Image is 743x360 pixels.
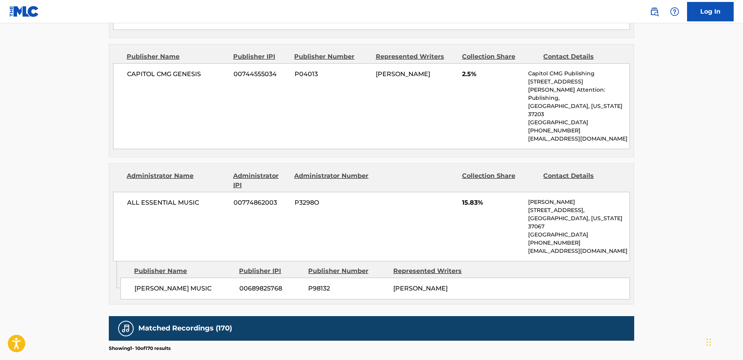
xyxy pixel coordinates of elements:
div: Administrator IPI [233,171,288,190]
p: [PHONE_NUMBER] [528,127,630,135]
p: [EMAIL_ADDRESS][DOMAIN_NAME] [528,135,630,143]
div: Contact Details [543,52,619,61]
a: Log In [687,2,734,21]
span: P3298O [295,198,370,207]
div: Contact Details [543,171,619,190]
p: [GEOGRAPHIC_DATA] [528,118,630,127]
p: [STREET_ADDRESS][PERSON_NAME] Attention: Publishing, [528,78,630,102]
img: help [670,7,679,16]
div: Publisher Number [308,266,387,276]
span: 15.83% [462,198,522,207]
p: [GEOGRAPHIC_DATA], [US_STATE] 37067 [528,214,630,231]
div: Publisher Name [134,266,233,276]
span: P04013 [295,70,370,79]
div: Publisher Number [294,52,370,61]
a: Public Search [647,4,662,19]
span: P98132 [308,284,387,293]
div: Publisher IPI [239,266,302,276]
iframe: Chat Widget [704,323,743,360]
span: [PERSON_NAME] [393,285,448,292]
img: Matched Recordings [121,324,131,333]
span: ALL ESSENTIAL MUSIC [127,198,228,207]
img: MLC Logo [9,6,39,17]
p: [GEOGRAPHIC_DATA], [US_STATE] 37203 [528,102,630,118]
div: Represented Writers [393,266,473,276]
span: [PERSON_NAME] [376,70,430,78]
p: [PHONE_NUMBER] [528,239,630,247]
div: Collection Share [462,171,537,190]
span: [PERSON_NAME] MUSIC [134,284,234,293]
div: Drag [706,330,711,354]
span: 00744555034 [234,70,289,79]
div: Publisher IPI [233,52,288,61]
p: Capitol CMG Publishing [528,70,630,78]
p: [EMAIL_ADDRESS][DOMAIN_NAME] [528,247,630,255]
img: search [650,7,659,16]
p: [PERSON_NAME] [528,198,630,206]
span: 00689825768 [239,284,302,293]
p: [GEOGRAPHIC_DATA] [528,231,630,239]
div: Help [667,4,682,19]
div: Administrator Number [294,171,370,190]
span: 00774862003 [234,198,289,207]
p: Showing 1 - 10 of 170 results [109,345,171,352]
span: 2.5% [462,70,522,79]
h5: Matched Recordings (170) [138,324,232,333]
p: [STREET_ADDRESS], [528,206,630,214]
div: Administrator Name [127,171,227,190]
span: CAPITOL CMG GENESIS [127,70,228,79]
div: Collection Share [462,52,537,61]
div: Publisher Name [127,52,227,61]
div: Represented Writers [376,52,456,61]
